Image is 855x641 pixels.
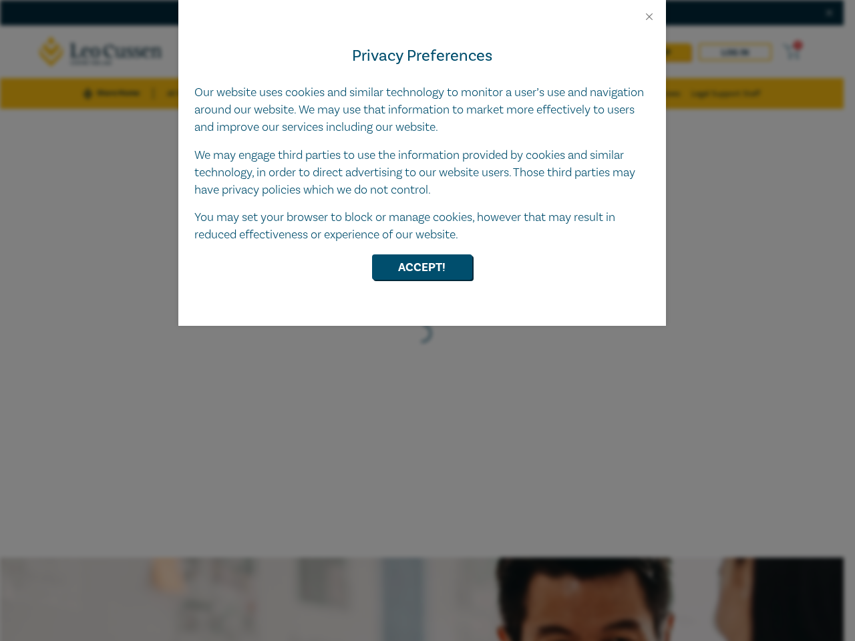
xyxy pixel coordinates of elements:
p: We may engage third parties to use the information provided by cookies and similar technology, in... [194,147,650,199]
p: Our website uses cookies and similar technology to monitor a user’s use and navigation around our... [194,84,650,136]
button: Accept! [372,254,472,280]
p: You may set your browser to block or manage cookies, however that may result in reduced effective... [194,209,650,244]
h4: Privacy Preferences [194,44,650,68]
button: Close [643,11,655,23]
